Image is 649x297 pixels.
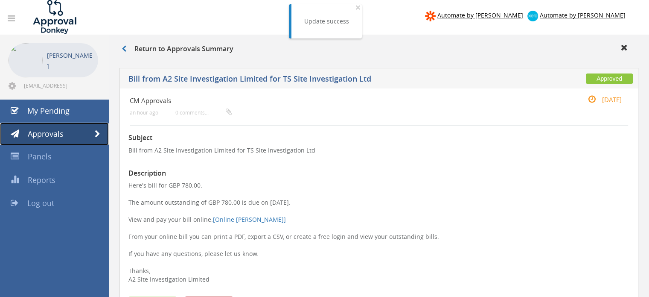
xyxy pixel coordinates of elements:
small: [DATE] [579,95,622,104]
div: Update success [304,17,349,26]
p: Bill from A2 Site Investigation Limited for TS Site Investigation Ltd [128,146,629,155]
p: [PERSON_NAME] [47,50,94,71]
span: × [355,1,361,13]
span: Automate by [PERSON_NAME] [437,11,523,19]
h3: Subject [128,134,629,142]
h4: CM Approvals [130,97,545,104]
a: [Online [PERSON_NAME]] [213,215,286,223]
small: 0 comments... [175,109,232,116]
span: Automate by [PERSON_NAME] [540,11,626,19]
small: an hour ago [130,109,158,116]
span: Reports [28,175,55,185]
h3: Return to Approvals Summary [122,45,233,53]
span: Approved [586,74,633,84]
img: xero-logo.png [527,11,538,21]
span: [EMAIL_ADDRESS][PERSON_NAME][DOMAIN_NAME] [24,82,96,89]
p: Here's bill for GBP 780.00. The amount outstanding of GBP 780.00 is due on [DATE]. View and pay y... [128,181,629,284]
span: My Pending [27,106,70,116]
h3: Description [128,170,629,177]
span: Panels [28,151,52,162]
img: zapier-logomark.png [425,11,436,21]
span: Log out [27,198,54,208]
span: Approvals [28,129,64,139]
h5: Bill from A2 Site Investigation Limited for TS Site Investigation Ltd [128,75,480,85]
